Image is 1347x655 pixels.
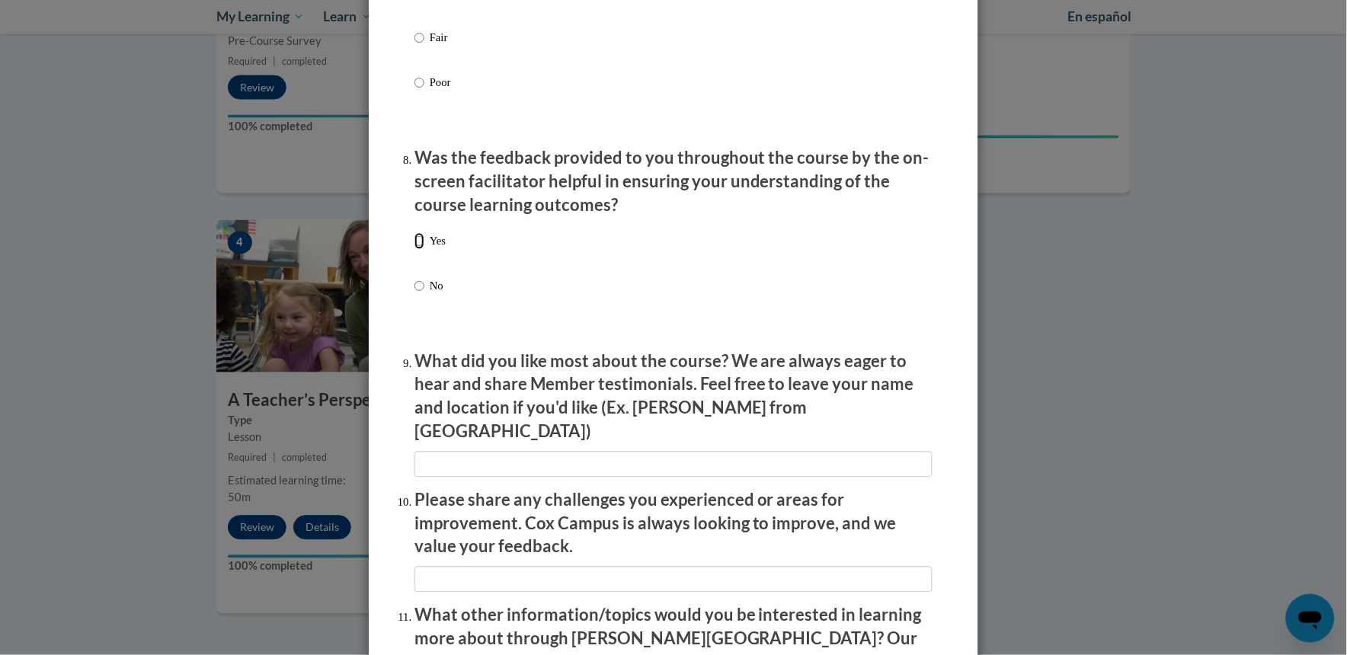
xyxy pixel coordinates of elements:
input: No [414,278,424,295]
p: No [430,278,446,295]
p: What did you like most about the course? We are always eager to hear and share Member testimonial... [414,350,933,444]
input: Fair [414,30,424,46]
p: Fair [430,30,472,46]
p: Poor [430,75,472,91]
p: Please share any challenges you experienced or areas for improvement. Cox Campus is always lookin... [414,489,933,559]
p: Yes [430,233,446,250]
input: Yes [414,233,424,250]
p: Was the feedback provided to you throughout the course by the on-screen facilitator helpful in en... [414,147,933,217]
input: Poor [414,75,424,91]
